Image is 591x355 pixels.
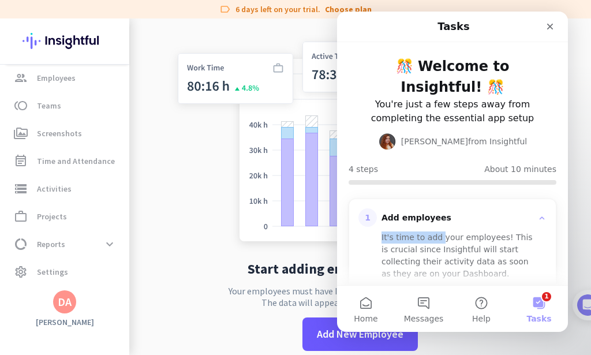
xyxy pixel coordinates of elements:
[2,119,129,147] a: perm_mediaScreenshots
[337,12,568,332] iframe: Intercom live chat
[37,265,68,279] span: Settings
[14,99,28,113] i: toll
[37,210,67,223] span: Projects
[2,258,129,286] a: settingsSettings
[37,154,115,168] span: Time and Attendance
[14,126,28,140] i: perm_media
[14,265,28,279] i: settings
[219,3,231,15] i: label
[14,182,28,196] i: storage
[14,154,28,168] i: event_note
[23,18,107,63] img: Insightful logo
[169,23,551,253] img: no-search-results
[2,203,129,230] a: work_outlineProjects
[99,234,120,255] button: expand_more
[317,327,403,342] span: Add New Employee
[325,3,372,15] a: Choose plan
[14,71,28,85] i: group
[2,92,129,119] a: tollTeams
[302,317,418,351] button: Add New Employee
[229,285,492,308] p: Your employees must have Insightful installed on their computers. The data will appear as soon as...
[14,210,28,223] i: work_outline
[2,230,129,258] a: data_usageReportsexpand_more
[248,262,473,276] h2: Start adding employees to Insightful
[2,147,129,175] a: event_noteTime and Attendance
[37,71,76,85] span: Employees
[37,126,82,140] span: Screenshots
[58,296,72,308] div: DA
[2,64,129,92] a: groupEmployees
[37,182,72,196] span: Activities
[37,237,65,251] span: Reports
[2,175,129,203] a: storageActivities
[14,237,28,251] i: data_usage
[37,99,61,113] span: Teams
